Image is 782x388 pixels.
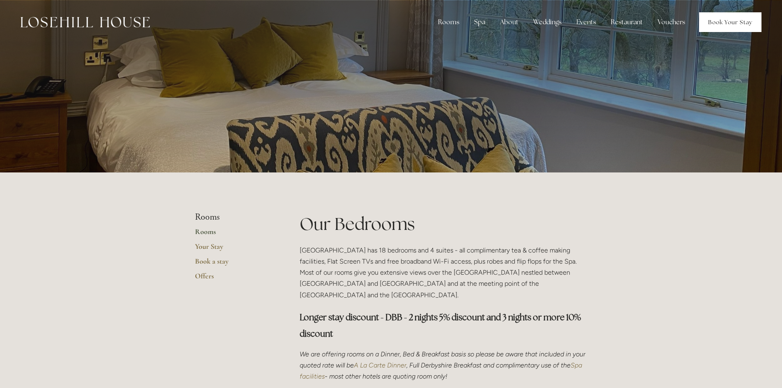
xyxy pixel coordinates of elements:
[300,245,587,301] p: [GEOGRAPHIC_DATA] has 18 bedrooms and 4 suites - all complimentary tea & coffee making facilities...
[195,227,273,242] a: Rooms
[570,14,603,30] div: Events
[406,361,571,369] em: , Full Derbyshire Breakfast and complimentary use of the
[493,14,525,30] div: About
[300,212,587,236] h1: Our Bedrooms
[699,12,761,32] a: Book Your Stay
[651,14,692,30] a: Vouchers
[604,14,649,30] div: Restaurant
[325,372,447,380] em: - most other hotels are quoting room only!
[195,212,273,223] li: Rooms
[527,14,568,30] div: Weddings
[468,14,492,30] div: Spa
[431,14,466,30] div: Rooms
[354,361,406,369] a: A La Carte Dinner
[195,242,273,257] a: Your Stay
[300,350,587,369] em: We are offering rooms on a Dinner, Bed & Breakfast basis so please be aware that included in your...
[195,257,273,271] a: Book a stay
[195,271,273,286] a: Offers
[300,312,582,339] strong: Longer stay discount - DBB - 2 nights 5% discount and 3 nights or more 10% discount
[21,17,150,28] img: Losehill House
